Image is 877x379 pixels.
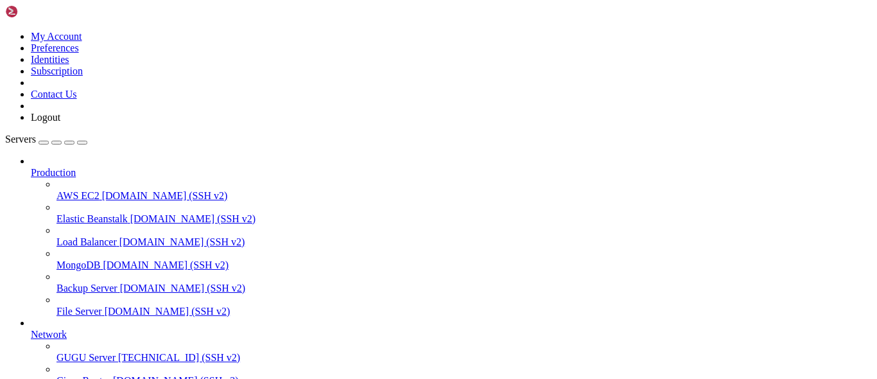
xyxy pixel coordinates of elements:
[31,329,67,340] span: Network
[31,89,77,100] a: Contact Us
[31,66,83,76] a: Subscription
[31,167,76,178] span: Production
[56,283,117,294] span: Backup Server
[56,248,872,271] li: MongoDB [DOMAIN_NAME] (SSH v2)
[56,283,872,294] a: Backup Server [DOMAIN_NAME] (SSH v2)
[56,213,128,224] span: Elastic Beanstalk
[56,294,872,317] li: File Server [DOMAIN_NAME] (SSH v2)
[31,329,872,340] a: Network
[31,31,82,42] a: My Account
[56,190,100,201] span: AWS EC2
[56,225,872,248] li: Load Balancer [DOMAIN_NAME] (SSH v2)
[120,283,246,294] span: [DOMAIN_NAME] (SSH v2)
[56,202,872,225] li: Elastic Beanstalk [DOMAIN_NAME] (SSH v2)
[56,213,872,225] a: Elastic Beanstalk [DOMAIN_NAME] (SSH v2)
[5,134,87,145] a: Servers
[5,134,36,145] span: Servers
[56,271,872,294] li: Backup Server [DOMAIN_NAME] (SSH v2)
[5,5,79,18] img: Shellngn
[56,179,872,202] li: AWS EC2 [DOMAIN_NAME] (SSH v2)
[56,352,116,363] span: GUGU Server
[56,260,100,270] span: MongoDB
[118,352,240,363] span: [TECHNICAL_ID] (SSH v2)
[119,236,245,247] span: [DOMAIN_NAME] (SSH v2)
[103,260,229,270] span: [DOMAIN_NAME] (SSH v2)
[56,306,872,317] a: File Server [DOMAIN_NAME] (SSH v2)
[56,260,872,271] a: MongoDB [DOMAIN_NAME] (SSH v2)
[31,167,872,179] a: Production
[130,213,256,224] span: [DOMAIN_NAME] (SSH v2)
[31,155,872,317] li: Production
[56,236,117,247] span: Load Balancer
[31,42,79,53] a: Preferences
[31,112,60,123] a: Logout
[56,306,102,317] span: File Server
[102,190,228,201] span: [DOMAIN_NAME] (SSH v2)
[56,340,872,364] li: GUGU Server [TECHNICAL_ID] (SSH v2)
[105,306,230,317] span: [DOMAIN_NAME] (SSH v2)
[56,236,872,248] a: Load Balancer [DOMAIN_NAME] (SSH v2)
[56,190,872,202] a: AWS EC2 [DOMAIN_NAME] (SSH v2)
[31,54,69,65] a: Identities
[56,352,872,364] a: GUGU Server [TECHNICAL_ID] (SSH v2)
